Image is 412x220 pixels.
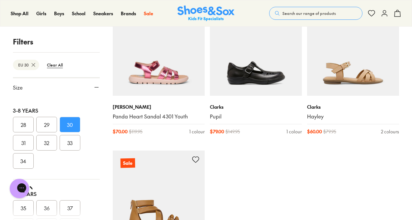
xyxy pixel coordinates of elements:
[189,128,205,135] div: 1 colour
[13,78,100,96] button: Size
[269,7,362,20] button: Search our range of products
[54,10,64,17] a: Boys
[210,4,302,96] a: Sale
[13,36,100,47] p: Filters
[13,135,34,151] button: 31
[282,10,336,16] span: Search our range of products
[113,128,128,135] span: $ 70.00
[60,117,80,132] button: 30
[129,128,143,135] span: $ 119.95
[60,200,80,216] button: 37
[286,128,302,135] div: 1 colour
[210,128,224,135] span: $ 79.00
[323,128,336,135] span: $ 79.95
[13,153,34,169] button: 34
[72,10,86,17] a: School
[42,59,68,71] btn: Clear All
[307,128,322,135] span: $ 60.00
[177,6,235,21] img: SNS_Logo_Responsive.svg
[381,128,399,135] div: 2 colours
[307,4,399,96] a: Sale
[6,177,32,201] iframe: Gorgias live chat messenger
[307,104,399,110] p: Clarks
[13,60,39,70] btn: EU 30
[36,10,46,17] a: Girls
[11,10,29,17] a: Shop All
[36,135,57,151] button: 32
[120,158,135,168] p: Sale
[307,113,399,120] a: Hayley
[13,83,23,91] span: Size
[121,10,136,17] a: Brands
[210,113,302,120] a: Pupil
[60,135,80,151] button: 33
[113,104,205,110] p: [PERSON_NAME]
[225,128,240,135] span: $ 149.95
[177,6,235,21] a: Shoes & Sox
[113,113,205,120] a: Panda Heart Sandal 4301 Youth
[113,4,205,96] a: Sale
[13,106,100,114] div: 3-8 Years
[36,200,57,216] button: 36
[93,10,113,17] a: Sneakers
[210,104,302,110] p: Clarks
[13,190,100,198] div: 8+ Years
[144,10,153,17] a: Sale
[13,117,34,132] button: 28
[36,117,57,132] button: 29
